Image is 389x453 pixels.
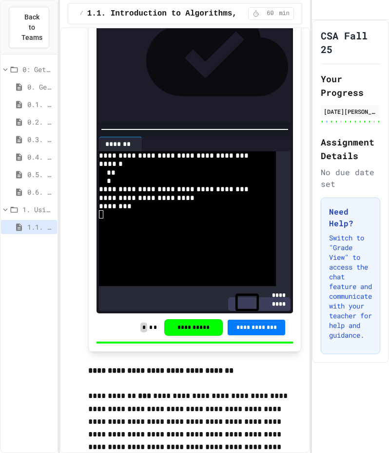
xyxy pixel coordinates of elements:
span: 0.3. Transitioning from AP CSP to AP CSA [27,134,53,145]
span: 1.1. Introduction to Algorithms, Programming, and Compilers [27,222,53,232]
div: No due date set [321,166,380,190]
span: Back to Teams [21,12,42,43]
p: Switch to "Grade View" to access the chat feature and communicate with your teacher for help and ... [329,233,372,340]
span: 0.4. Java Development Environments [27,152,53,162]
span: / [80,10,83,18]
h1: CSA Fall 25 [321,29,380,56]
span: min [279,10,290,18]
span: 0.5. Growth Mindset and Pair Programming [27,169,53,180]
span: 0.6. Pretest for the AP CSA Exam [27,187,53,197]
span: 0: Getting Started [22,64,53,74]
h3: Need Help? [329,206,372,229]
h2: Assignment Details [321,135,380,163]
span: 0.1. Preface [27,99,53,109]
span: 1.1. Introduction to Algorithms, Programming, and Compilers [87,8,364,19]
span: 1. Using Objects and Methods [22,204,53,215]
span: 0. Getting Started [27,82,53,92]
button: Back to Teams [9,7,49,48]
h2: Your Progress [321,72,380,99]
span: 60 [262,10,278,18]
div: [DATE][PERSON_NAME] [324,107,377,116]
span: 0.2. About the AP CSA Exam [27,117,53,127]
